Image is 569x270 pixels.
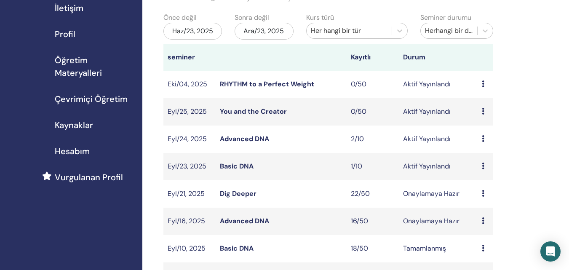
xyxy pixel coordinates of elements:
span: Öğretim Materyalleri [55,54,136,79]
th: Kayıtlı [347,44,399,71]
span: Vurgulanan Profil [55,171,123,184]
a: Dig Deeper [220,189,256,198]
label: Sonra değil [235,13,269,23]
label: Önce değil [163,13,197,23]
td: Eyl/24, 2025 [163,126,216,153]
div: Herhangi bir durum [425,26,473,36]
label: Seminer durumu [420,13,471,23]
div: Ara/23, 2025 [235,23,293,40]
td: 16/50 [347,208,399,235]
div: Her hangi bir tür [311,26,387,36]
td: 0/50 [347,98,399,126]
td: 1/10 [347,153,399,180]
a: Advanced DNA [220,217,269,225]
a: You and the Creator [220,107,287,116]
span: İletişim [55,2,83,14]
td: Eyl/23, 2025 [163,153,216,180]
a: Basic DNA [220,244,254,253]
div: Haz/23, 2025 [163,23,222,40]
td: Aktif Yayınlandı [399,153,477,180]
td: Aktif Yayınlandı [399,98,477,126]
th: Durum [399,44,477,71]
span: Çevrimiçi Öğretim [55,93,128,105]
a: Advanced DNA [220,134,269,143]
label: Kurs türü [306,13,334,23]
a: RHYTHM to a Perfect Weight [220,80,314,88]
th: seminer [163,44,216,71]
td: Onaylamaya Hazır [399,180,477,208]
td: Onaylamaya Hazır [399,208,477,235]
td: Tamamlanmış [399,235,477,262]
td: Eki/04, 2025 [163,71,216,98]
a: Basic DNA [220,162,254,171]
span: Hesabım [55,145,90,158]
td: 2/10 [347,126,399,153]
td: 22/50 [347,180,399,208]
td: Eyl/21, 2025 [163,180,216,208]
td: 0/50 [347,71,399,98]
td: Aktif Yayınlandı [399,126,477,153]
td: 18/50 [347,235,399,262]
span: Kaynaklar [55,119,93,131]
td: Eyl/10, 2025 [163,235,216,262]
td: Eyl/16, 2025 [163,208,216,235]
td: Aktif Yayınlandı [399,71,477,98]
span: Profil [55,28,75,40]
td: Eyl/25, 2025 [163,98,216,126]
div: Open Intercom Messenger [540,241,561,262]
